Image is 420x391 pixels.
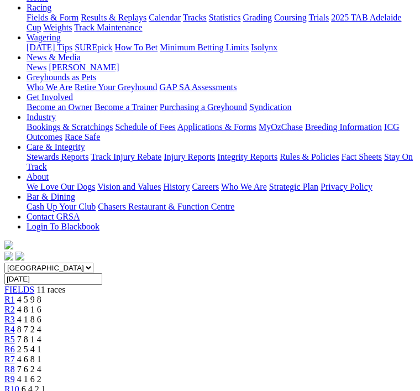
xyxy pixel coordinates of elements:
[27,3,51,12] a: Racing
[217,152,277,161] a: Integrity Reports
[4,241,13,249] img: logo-grsa-white.png
[269,182,318,191] a: Strategic Plan
[17,295,41,304] span: 4 5 9 8
[183,13,207,22] a: Tracks
[75,82,158,92] a: Retire Your Greyhound
[4,364,15,374] a: R8
[95,102,158,112] a: Become a Trainer
[4,374,15,384] a: R9
[27,43,72,52] a: [DATE] Tips
[27,43,416,53] div: Wagering
[308,13,329,22] a: Trials
[17,354,41,364] span: 4 6 8 1
[4,273,102,285] input: Select date
[4,305,15,314] a: R2
[17,315,41,324] span: 4 1 8 6
[249,102,291,112] a: Syndication
[115,43,158,52] a: How To Bet
[27,182,416,192] div: About
[17,345,41,354] span: 2 5 4 1
[243,13,272,22] a: Grading
[4,285,34,294] a: FIELDS
[43,23,72,32] a: Weights
[209,13,241,22] a: Statistics
[115,122,175,132] a: Schedule of Fees
[321,182,372,191] a: Privacy Policy
[15,252,24,260] img: twitter.svg
[27,192,75,201] a: Bar & Dining
[4,354,15,364] a: R7
[27,122,113,132] a: Bookings & Scratchings
[27,13,416,33] div: Racing
[4,325,15,334] a: R4
[17,374,41,384] span: 4 1 6 2
[97,182,161,191] a: Vision and Values
[27,152,416,172] div: Care & Integrity
[164,152,215,161] a: Injury Reports
[49,62,119,72] a: [PERSON_NAME]
[221,182,267,191] a: Who We Are
[91,152,161,161] a: Track Injury Rebate
[251,43,277,52] a: Isolynx
[4,345,15,354] a: R6
[259,122,303,132] a: MyOzChase
[160,43,249,52] a: Minimum Betting Limits
[27,202,416,212] div: Bar & Dining
[27,142,85,152] a: Care & Integrity
[65,132,100,142] a: Race Safe
[27,182,95,191] a: We Love Our Dogs
[27,102,416,112] div: Get Involved
[149,13,181,22] a: Calendar
[27,112,56,122] a: Industry
[4,335,15,344] a: R5
[4,252,13,260] img: facebook.svg
[27,33,61,42] a: Wagering
[27,102,92,112] a: Become an Owner
[27,13,401,32] a: 2025 TAB Adelaide Cup
[4,315,15,324] a: R3
[163,182,190,191] a: History
[27,172,49,181] a: About
[81,13,146,22] a: Results & Replays
[160,82,237,92] a: GAP SA Assessments
[17,325,41,334] span: 8 7 2 4
[36,285,65,294] span: 11 races
[27,152,88,161] a: Stewards Reports
[192,182,219,191] a: Careers
[342,152,382,161] a: Fact Sheets
[274,13,307,22] a: Coursing
[27,53,81,62] a: News & Media
[17,305,41,314] span: 4 8 1 6
[17,364,41,374] span: 7 6 2 4
[27,72,96,82] a: Greyhounds as Pets
[17,335,41,344] span: 7 8 1 4
[27,82,416,92] div: Greyhounds as Pets
[27,92,73,102] a: Get Involved
[27,122,416,142] div: Industry
[27,202,96,211] a: Cash Up Your Club
[27,222,99,231] a: Login To Blackbook
[4,295,15,304] a: R1
[27,152,413,171] a: Stay On Track
[280,152,339,161] a: Rules & Policies
[177,122,256,132] a: Applications & Forms
[27,62,46,72] a: News
[27,82,72,92] a: Who We Are
[27,62,416,72] div: News & Media
[98,202,234,211] a: Chasers Restaurant & Function Centre
[74,23,142,32] a: Track Maintenance
[27,212,80,221] a: Contact GRSA
[305,122,382,132] a: Breeding Information
[75,43,112,52] a: SUREpick
[27,122,400,142] a: ICG Outcomes
[160,102,247,112] a: Purchasing a Greyhound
